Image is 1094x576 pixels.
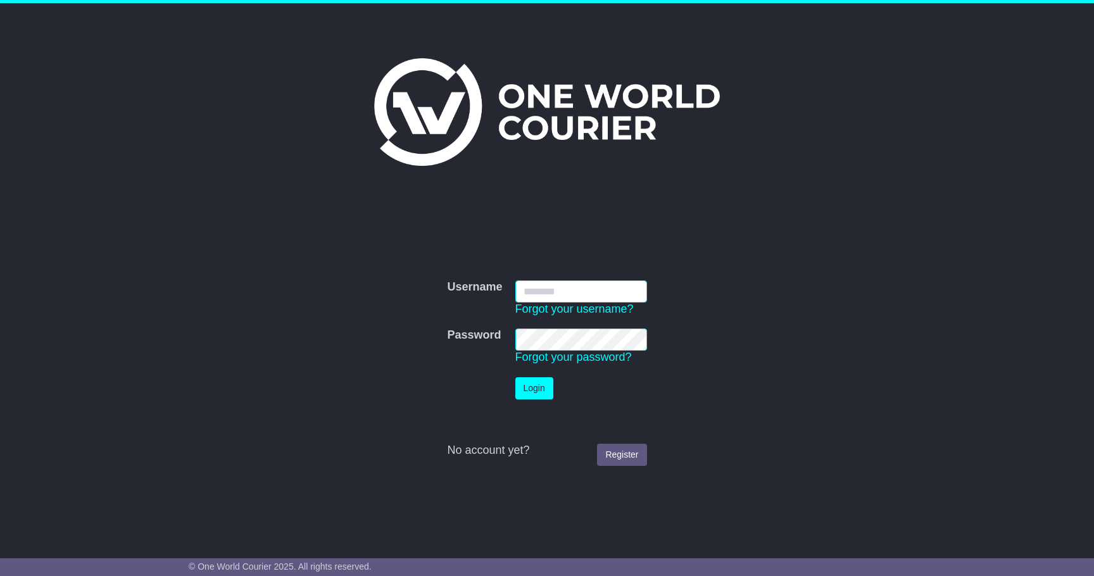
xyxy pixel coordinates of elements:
span: © One World Courier 2025. All rights reserved. [189,561,372,572]
a: Forgot your username? [515,303,634,315]
img: One World [374,58,720,166]
button: Login [515,377,553,399]
a: Register [597,444,646,466]
label: Password [447,329,501,342]
div: No account yet? [447,444,646,458]
a: Forgot your password? [515,351,632,363]
label: Username [447,280,502,294]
